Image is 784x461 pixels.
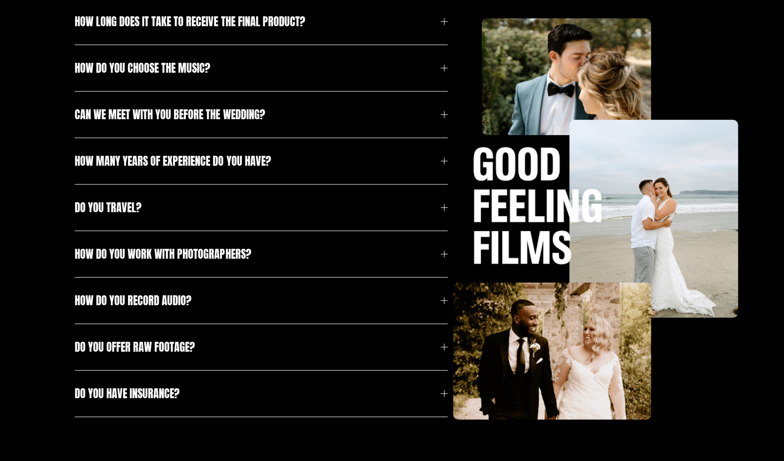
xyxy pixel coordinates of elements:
span: How long does it take to receive the final product? [75,13,440,30]
button: How do you record audio? [75,277,447,323]
button: Do you travel? [75,184,447,230]
button: How do you choose the music? [75,45,447,91]
span: How do you record audio? [75,292,440,309]
span: Can we meet with you before the wedding? [75,106,440,123]
span: Do you travel? [75,199,440,216]
span: How do you work with photographers? [75,246,440,262]
span: Do you have insurance? [75,385,440,402]
button: How many years of experience do you have? [75,138,447,184]
button: Can we meet with you before the wedding? [75,92,447,138]
span: Do you offer raw footage? [75,339,440,355]
span: How many years of experience do you have? [75,153,440,169]
button: Do you offer raw footage? [75,324,447,370]
span: How do you choose the music? [75,60,440,76]
button: How do you work with photographers? [75,231,447,277]
button: Do you have insurance? [75,370,447,416]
